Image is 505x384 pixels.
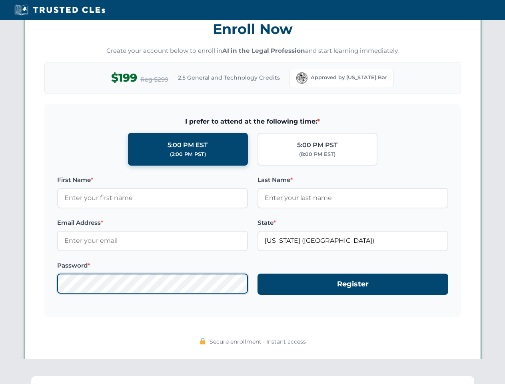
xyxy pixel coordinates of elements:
[210,337,306,346] span: Secure enrollment • Instant access
[44,46,461,56] p: Create your account below to enroll in and start learning immediately.
[140,75,168,84] span: Reg $299
[257,188,448,208] input: Enter your last name
[297,140,338,150] div: 5:00 PM PST
[57,116,448,127] span: I prefer to attend at the following time:
[257,231,448,251] input: Florida (FL)
[57,175,248,185] label: First Name
[299,150,335,158] div: (8:00 PM EST)
[12,4,108,16] img: Trusted CLEs
[257,274,448,295] button: Register
[44,16,461,42] h3: Enroll Now
[170,150,206,158] div: (2:00 PM PST)
[178,73,280,82] span: 2.5 General and Technology Credits
[168,140,208,150] div: 5:00 PM EST
[257,175,448,185] label: Last Name
[111,69,137,87] span: $199
[257,218,448,228] label: State
[311,74,387,82] span: Approved by [US_STATE] Bar
[57,218,248,228] label: Email Address
[200,338,206,344] img: 🔒
[222,47,305,54] strong: AI in the Legal Profession
[296,72,307,84] img: Florida Bar
[57,231,248,251] input: Enter your email
[57,261,248,270] label: Password
[57,188,248,208] input: Enter your first name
